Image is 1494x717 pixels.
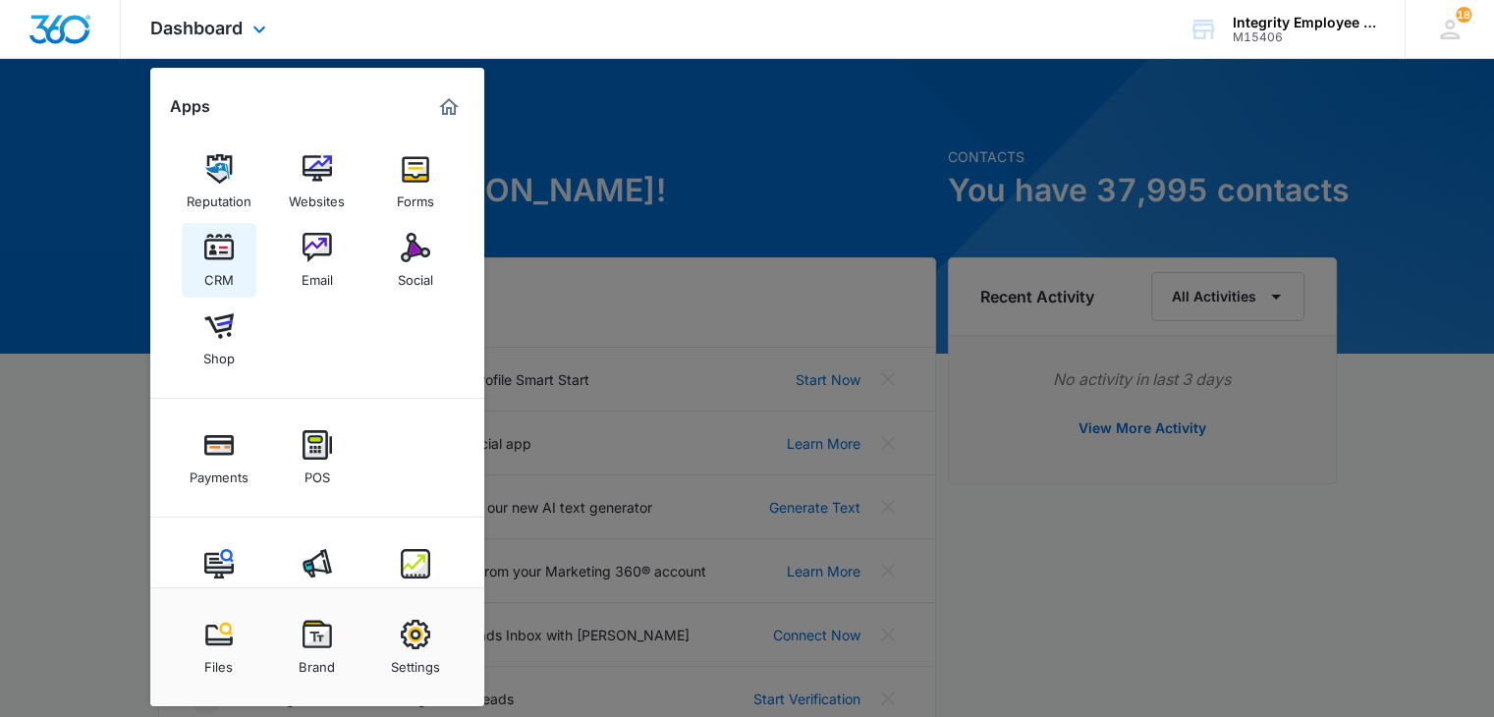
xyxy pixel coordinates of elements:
div: Reputation [187,184,251,209]
a: Settings [378,610,453,685]
a: Files [182,610,256,685]
div: Content [194,579,244,604]
a: Shop [182,302,256,376]
span: Dashboard [150,18,243,38]
div: account name [1233,15,1376,30]
span: 18 [1456,7,1471,23]
a: CRM [182,223,256,298]
div: account id [1233,30,1376,44]
div: Social [398,262,433,288]
a: Content [182,539,256,614]
h2: Apps [170,97,210,116]
div: CRM [204,262,234,288]
div: Email [302,262,333,288]
a: Marketing 360® Dashboard [433,91,465,123]
div: Payments [190,460,249,485]
div: Shop [203,341,235,366]
a: Payments [182,420,256,495]
a: POS [280,420,355,495]
a: Websites [280,144,355,219]
div: Files [204,649,233,675]
a: Social [378,223,453,298]
a: Email [280,223,355,298]
div: Forms [397,184,434,209]
div: POS [304,460,330,485]
a: Brand [280,610,355,685]
div: Brand [299,649,335,675]
div: Websites [289,184,345,209]
a: Reputation [182,144,256,219]
div: notifications count [1456,7,1471,23]
div: Settings [391,649,440,675]
a: Forms [378,144,453,219]
div: Ads [305,579,329,604]
a: Ads [280,539,355,614]
div: Intelligence [380,579,450,604]
a: Intelligence [378,539,453,614]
